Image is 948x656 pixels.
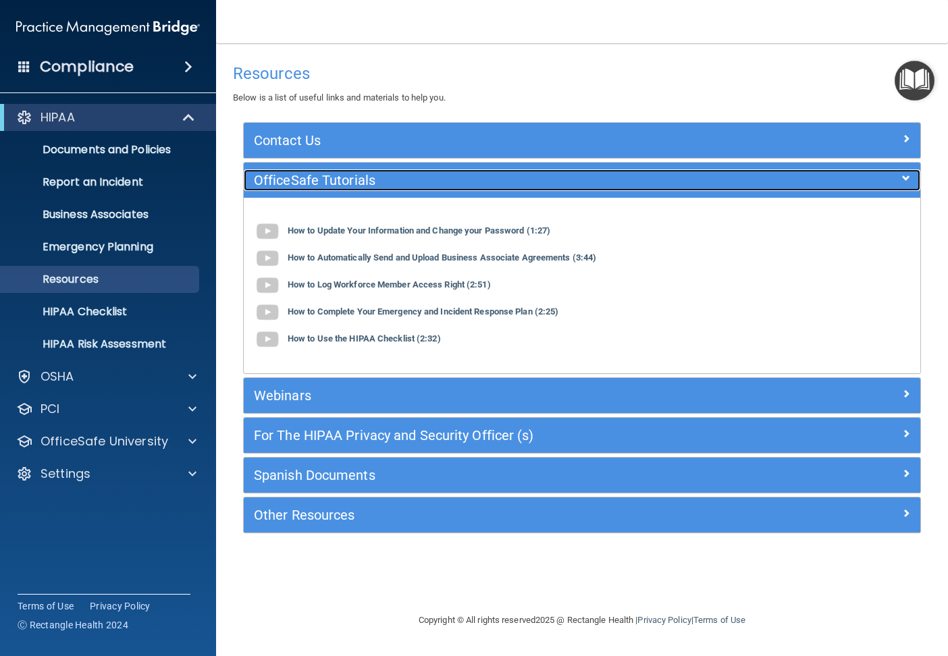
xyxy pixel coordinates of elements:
h5: Webinars [254,388,741,403]
b: How to Log Workforce Member Access Right (2:51) [288,280,491,290]
img: gray_youtube_icon.38fcd6cc.png [254,245,281,272]
a: OSHA [16,368,196,385]
b: How to Automatically Send and Upload Business Associate Agreements (3:44) [288,253,596,263]
img: PMB logo [16,14,200,41]
a: Webinars [254,385,910,406]
a: Settings [16,466,196,482]
p: Emergency Planning [9,240,193,254]
a: OfficeSafe Tutorials [254,169,910,191]
a: OfficeSafe University [16,433,196,449]
h4: Compliance [40,57,134,76]
h5: For The HIPAA Privacy and Security Officer (s) [254,428,741,443]
p: Settings [41,466,90,482]
b: How to Update Your Information and Change your Password (1:27) [288,226,550,236]
a: Contact Us [254,130,910,151]
img: gray_youtube_icon.38fcd6cc.png [254,299,281,326]
h5: Other Resources [254,508,741,522]
img: gray_youtube_icon.38fcd6cc.png [254,218,281,245]
img: gray_youtube_icon.38fcd6cc.png [254,326,281,353]
h5: Contact Us [254,133,741,148]
a: Spanish Documents [254,464,910,486]
p: HIPAA Checklist [9,305,193,319]
a: Privacy Policy [637,615,691,625]
a: HIPAA [16,109,196,126]
h5: OfficeSafe Tutorials [254,173,741,188]
a: Terms of Use [693,615,745,625]
b: How to Complete Your Emergency and Incident Response Plan (2:25) [288,307,558,317]
p: Resources [9,273,193,286]
p: OfficeSafe University [41,433,168,449]
div: Copyright © All rights reserved 2025 @ Rectangle Health | | [336,599,828,642]
a: Other Resources [254,504,910,526]
span: Below is a list of useful links and materials to help you. [233,92,446,103]
p: OSHA [41,368,74,385]
h5: Spanish Documents [254,468,741,483]
b: How to Use the HIPAA Checklist (2:32) [288,334,441,344]
p: HIPAA [41,109,75,126]
p: HIPAA Risk Assessment [9,337,193,351]
p: PCI [41,401,59,417]
span: Ⓒ Rectangle Health 2024 [18,618,128,632]
a: For The HIPAA Privacy and Security Officer (s) [254,425,910,446]
a: Privacy Policy [90,599,151,613]
img: gray_youtube_icon.38fcd6cc.png [254,272,281,299]
h4: Resources [233,65,931,82]
a: PCI [16,401,196,417]
p: Report an Incident [9,175,193,189]
button: Open Resource Center [895,61,934,101]
p: Business Associates [9,208,193,221]
a: Terms of Use [18,599,74,613]
p: Documents and Policies [9,143,193,157]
